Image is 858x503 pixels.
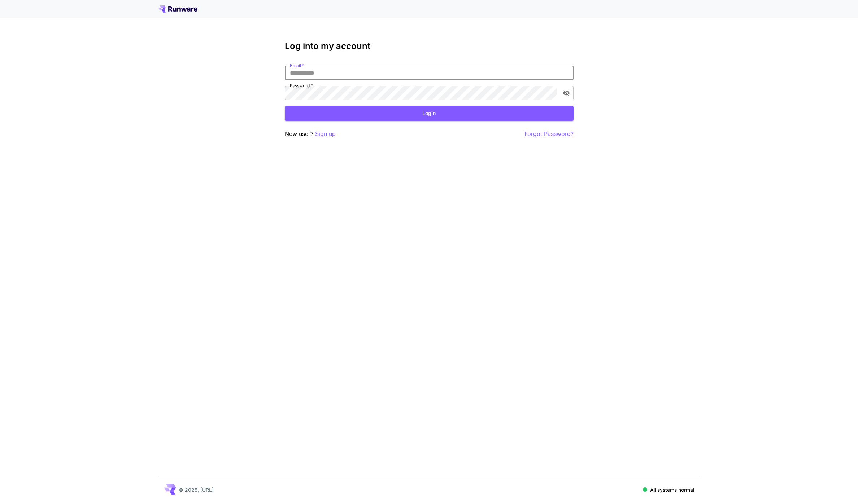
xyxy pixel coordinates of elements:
button: toggle password visibility [560,87,573,100]
label: Password [290,83,313,89]
h3: Log into my account [285,41,574,51]
p: New user? [285,129,336,138]
p: All systems normal [650,486,694,494]
p: © 2025, [URL] [179,486,214,494]
button: Sign up [315,129,336,138]
button: Forgot Password? [524,129,574,138]
button: Login [285,106,574,121]
label: Email [290,62,304,69]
